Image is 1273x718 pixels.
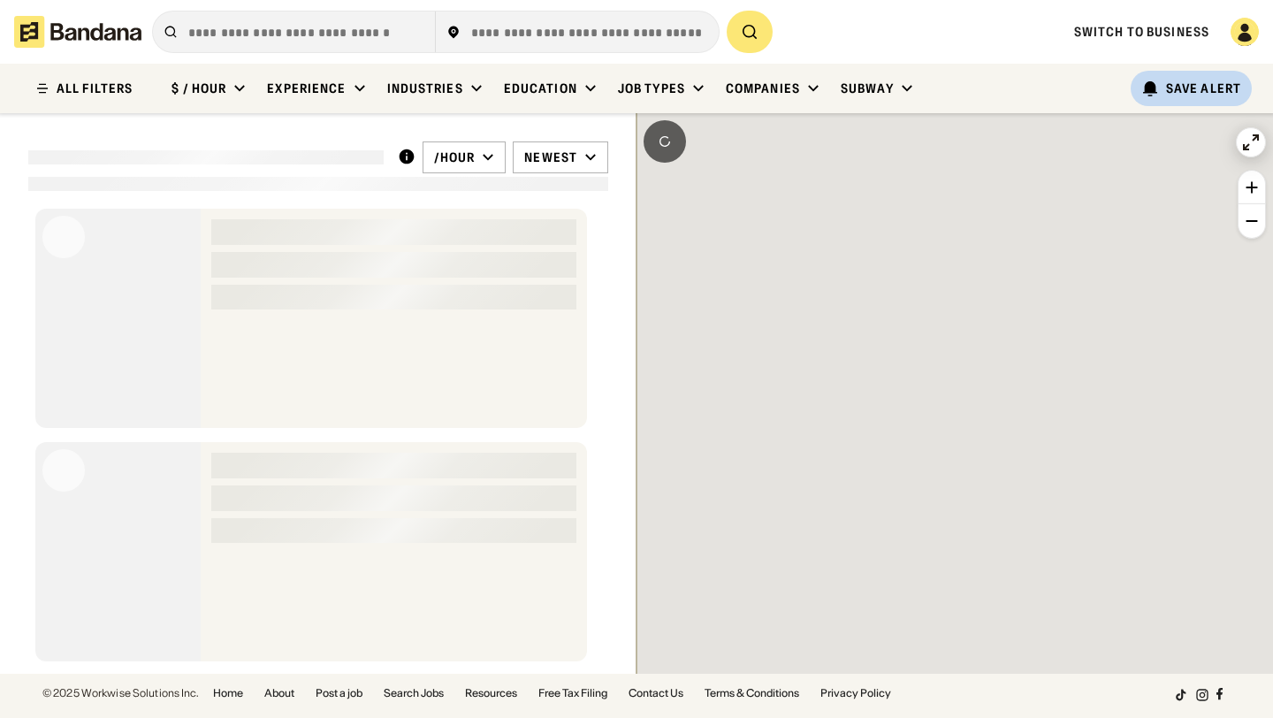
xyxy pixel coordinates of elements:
div: © 2025 Workwise Solutions Inc. [42,688,199,699]
div: /hour [434,149,476,165]
a: Post a job [316,688,362,699]
a: Resources [465,688,517,699]
div: grid [28,202,608,674]
a: Search Jobs [384,688,444,699]
div: Save Alert [1166,80,1241,96]
div: Industries [387,80,463,96]
img: Bandana logotype [14,16,141,48]
a: Terms & Conditions [705,688,799,699]
a: Privacy Policy [820,688,891,699]
div: Education [504,80,577,96]
div: Subway [841,80,894,96]
a: About [264,688,294,699]
div: $ / hour [172,80,226,96]
div: Newest [524,149,577,165]
a: Switch to Business [1074,24,1209,40]
a: Home [213,688,243,699]
div: Experience [267,80,346,96]
a: Contact Us [629,688,683,699]
div: Job Types [618,80,685,96]
a: Free Tax Filing [538,688,607,699]
div: ALL FILTERS [57,82,133,95]
div: Companies [726,80,800,96]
